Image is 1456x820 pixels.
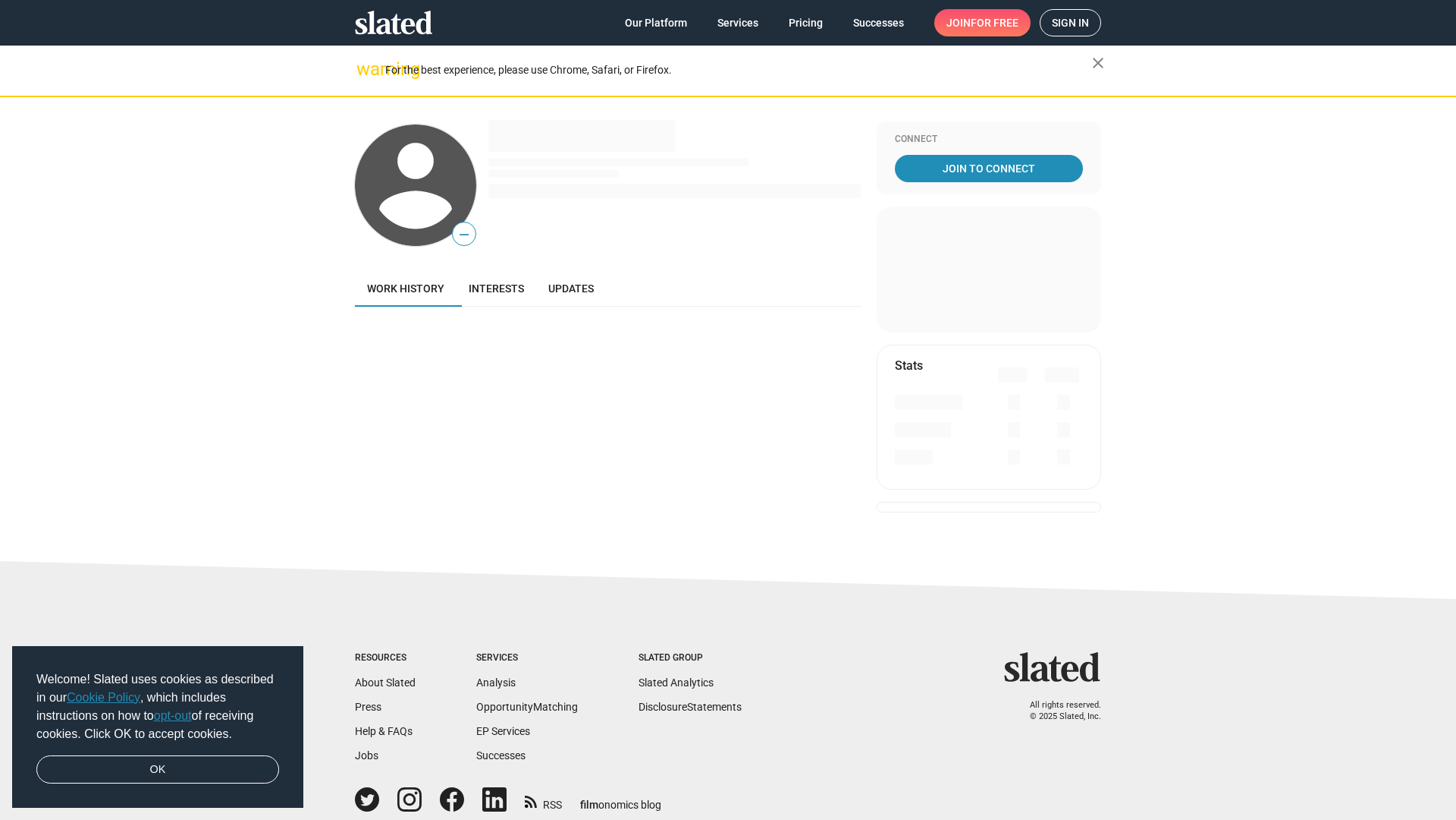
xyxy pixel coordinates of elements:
[1089,54,1107,72] mat-icon: close
[476,749,526,762] a: Successes
[934,9,1031,36] a: Joinfor free
[895,134,1083,146] div: Connect
[1052,10,1089,36] span: Sign in
[476,725,530,737] a: EP Services
[476,676,516,689] a: Analysis
[36,755,279,784] a: dismiss cookie message
[355,725,413,737] a: Help & FAQs
[971,9,1018,36] span: for free
[453,225,475,244] span: —
[789,9,823,36] span: Pricing
[895,358,923,374] mat-card-title: Stats
[895,155,1083,182] a: Join To Connect
[355,270,457,307] a: Work history
[385,60,1092,80] div: For the best experience, please use Chrome, Safari, or Firefox.
[36,670,279,743] span: Welcome! Slated uses cookies as described in our , which includes instructions on how to of recei...
[705,9,770,36] a: Services
[355,749,378,762] a: Jobs
[1040,9,1101,36] a: Sign in
[548,282,594,295] span: Updates
[476,701,578,713] a: OpportunityMatching
[355,652,416,664] div: Resources
[367,282,444,295] span: Work history
[469,282,524,295] span: Interests
[639,701,742,713] a: DisclosureStatements
[625,9,687,36] span: Our Platform
[717,9,758,36] span: Services
[356,60,375,78] mat-icon: warning
[476,652,578,664] div: Services
[580,799,598,811] span: film
[639,652,742,664] div: Slated Group
[613,9,699,36] a: Our Platform
[355,701,381,713] a: Press
[525,789,562,812] a: RSS
[777,9,835,36] a: Pricing
[853,9,904,36] span: Successes
[12,646,303,809] div: cookieconsent
[457,270,536,307] a: Interests
[67,691,140,704] a: Cookie Policy
[639,676,714,689] a: Slated Analytics
[946,9,1018,36] span: Join
[580,786,661,812] a: filmonomics blog
[355,676,416,689] a: About Slated
[536,270,606,307] a: Updates
[841,9,916,36] a: Successes
[898,155,1080,182] span: Join To Connect
[154,709,192,722] a: opt-out
[1014,700,1101,722] p: All rights reserved. © 2025 Slated, Inc.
